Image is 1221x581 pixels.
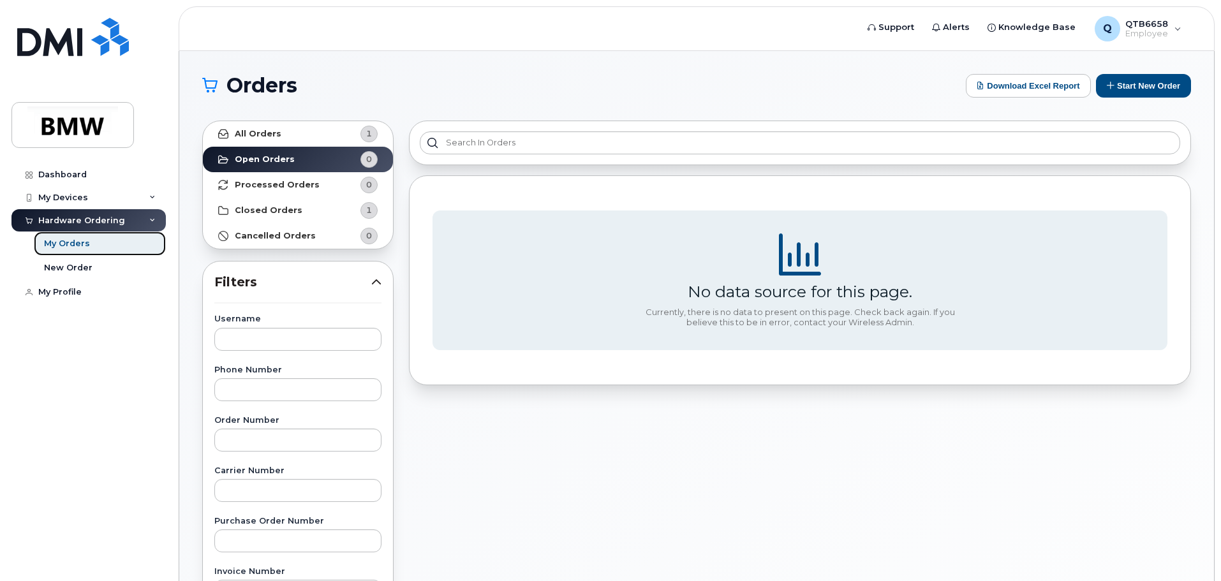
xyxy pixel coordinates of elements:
[366,230,372,242] span: 0
[235,180,320,190] strong: Processed Orders
[214,467,381,475] label: Carrier Number
[214,416,381,425] label: Order Number
[214,517,381,526] label: Purchase Order Number
[366,204,372,216] span: 1
[203,223,393,249] a: Cancelled Orders0
[966,74,1091,98] button: Download Excel Report
[235,129,281,139] strong: All Orders
[688,282,912,301] div: No data source for this page.
[203,121,393,147] a: All Orders1
[640,307,959,327] div: Currently, there is no data to present on this page. Check back again. If you believe this to be ...
[1096,74,1191,98] button: Start New Order
[203,172,393,198] a: Processed Orders0
[366,153,372,165] span: 0
[203,147,393,172] a: Open Orders0
[235,231,316,241] strong: Cancelled Orders
[235,205,302,216] strong: Closed Orders
[366,128,372,140] span: 1
[203,198,393,223] a: Closed Orders1
[1165,526,1211,571] iframe: Messenger Launcher
[214,273,371,291] span: Filters
[214,315,381,323] label: Username
[420,131,1180,154] input: Search in orders
[366,179,372,191] span: 0
[226,76,297,95] span: Orders
[214,366,381,374] label: Phone Number
[214,568,381,576] label: Invoice Number
[235,154,295,165] strong: Open Orders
